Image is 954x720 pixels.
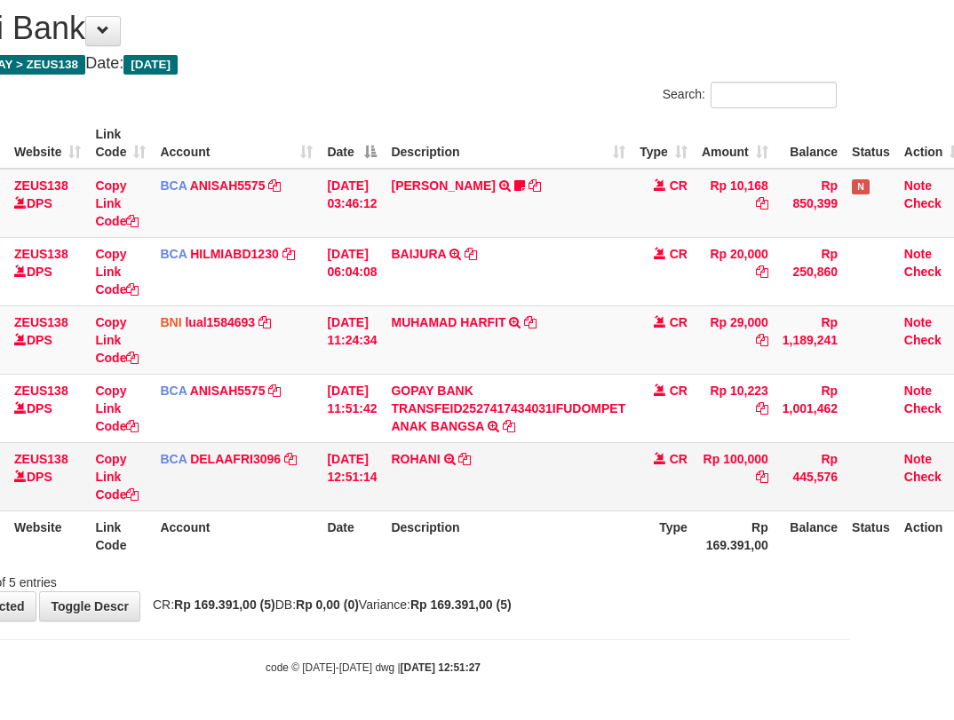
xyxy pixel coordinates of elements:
th: Type: activate to sort column ascending [632,118,695,169]
span: CR [670,452,688,466]
a: Toggle Descr [39,591,140,621]
a: Copy Link Code [95,247,139,297]
th: Balance [775,510,845,561]
a: Check [904,265,942,279]
td: Rp 29,000 [695,305,775,374]
a: HILMIABD1230 [190,247,279,261]
td: Rp 445,576 [775,442,845,510]
td: DPS [7,442,88,510]
th: Account: activate to sort column ascending [153,118,320,169]
a: Note [904,452,932,466]
a: Copy Rp 100,000 to clipboard [756,470,768,484]
span: CR: DB: Variance: [144,597,512,612]
a: Copy Link Code [95,315,139,365]
a: Copy HILMIABD1230 to clipboard [282,247,295,261]
a: ZEUS138 [14,452,68,466]
a: Copy Rp 20,000 to clipboard [756,265,768,279]
th: Status [845,510,897,561]
td: Rp 20,000 [695,237,775,305]
a: Copy Rp 10,223 to clipboard [756,401,768,415]
a: Copy MUHAMAD HARFIT to clipboard [524,315,537,329]
label: Search: [663,82,837,108]
a: Check [904,401,942,415]
th: Balance [775,118,845,169]
a: lual1584693 [185,315,255,329]
a: Copy ANISAH5575 to clipboard [268,178,281,193]
span: [DATE] [123,55,178,75]
a: Note [904,315,932,329]
td: [DATE] 11:51:42 [320,374,384,442]
th: Date: activate to sort column descending [320,118,384,169]
a: Copy INA PAUJANAH to clipboard [529,178,541,193]
th: Website: activate to sort column ascending [7,118,88,169]
a: Copy DELAAFRI3096 to clipboard [284,452,297,466]
a: Check [904,470,942,484]
strong: Rp 169.391,00 (5) [410,597,512,612]
a: Copy Link Code [95,384,139,433]
th: Description: activate to sort column ascending [384,118,632,169]
a: MUHAMAD HARFIT [391,315,505,329]
th: Date [320,510,384,561]
a: Copy ANISAH5575 to clipboard [268,384,281,398]
td: Rp 100,000 [695,442,775,510]
th: Description [384,510,632,561]
th: Link Code: activate to sort column ascending [88,118,153,169]
span: BCA [160,384,187,398]
a: Note [904,247,932,261]
td: [DATE] 12:51:14 [320,442,384,510]
a: Note [904,178,932,193]
a: ZEUS138 [14,384,68,398]
span: BCA [160,178,187,193]
a: ZEUS138 [14,178,68,193]
a: GOPAY BANK TRANSFEID2527417434031IFUDOMPET ANAK BANGSA [391,384,625,433]
th: Link Code [88,510,153,561]
a: Copy ROHANI to clipboard [458,452,471,466]
th: Status [845,118,897,169]
a: Check [904,196,942,210]
th: Amount: activate to sort column ascending [695,118,775,169]
span: BCA [160,247,187,261]
span: CR [670,315,688,329]
input: Search: [711,82,837,108]
a: Copy BAIJURA to clipboard [465,247,477,261]
span: CR [670,247,688,261]
strong: [DATE] 12:51:27 [401,661,481,674]
span: CR [670,384,688,398]
td: Rp 1,189,241 [775,305,845,374]
a: Copy lual1584693 to clipboard [258,315,271,329]
th: Rp 169.391,00 [695,510,775,561]
td: DPS [7,374,88,442]
strong: Rp 169.391,00 (5) [174,597,275,612]
th: Account [153,510,320,561]
small: code © [DATE]-[DATE] dwg | [266,661,481,674]
span: BNI [160,315,181,329]
a: Copy GOPAY BANK TRANSFEID2527417434031IFUDOMPET ANAK BANGSA to clipboard [503,419,515,433]
span: BCA [160,452,187,466]
th: Type [632,510,695,561]
a: ZEUS138 [14,315,68,329]
td: Rp 850,399 [775,169,845,238]
td: Rp 250,860 [775,237,845,305]
td: [DATE] 03:46:12 [320,169,384,238]
a: Copy Link Code [95,452,139,502]
a: ROHANI [391,452,440,466]
a: Copy Link Code [95,178,139,228]
a: Note [904,384,932,398]
a: ZEUS138 [14,247,68,261]
td: Rp 10,168 [695,169,775,238]
td: Rp 1,001,462 [775,374,845,442]
a: Check [904,333,942,347]
td: [DATE] 06:04:08 [320,237,384,305]
a: ANISAH5575 [190,384,266,398]
td: Rp 10,223 [695,374,775,442]
td: [DATE] 11:24:34 [320,305,384,374]
a: ANISAH5575 [190,178,266,193]
span: Has Note [852,179,870,194]
td: DPS [7,237,88,305]
td: DPS [7,305,88,374]
a: BAIJURA [391,247,446,261]
a: Copy Rp 29,000 to clipboard [756,333,768,347]
th: Website [7,510,88,561]
strong: Rp 0,00 (0) [296,597,359,612]
a: DELAAFRI3096 [190,452,281,466]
